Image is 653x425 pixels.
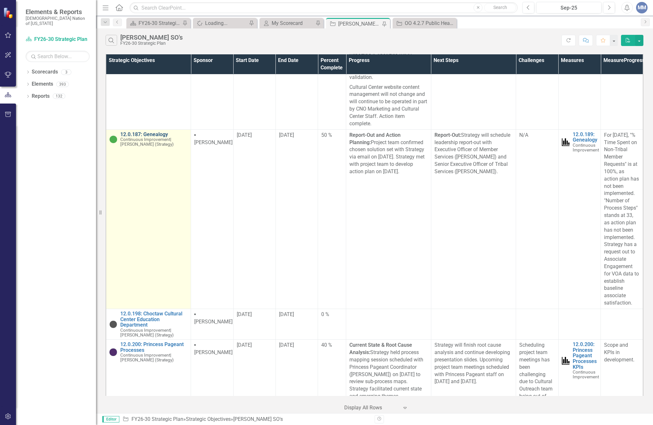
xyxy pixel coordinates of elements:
[26,16,90,26] small: [DEMOGRAPHIC_DATA] Nation of [US_STATE]
[349,132,428,175] p: Project team confirmed chosen solution set with Strategy via email on [DATE]. Strategy met with p...
[562,357,569,365] img: Performance Management
[538,4,599,12] div: Sep-25
[170,137,171,142] span: |
[516,309,558,339] td: Double-Click to Edit
[434,342,513,385] p: Strategy will finish root cause analysis and continue developing presentation slides. Upcoming pr...
[194,319,233,325] span: [PERSON_NAME]
[120,34,183,41] div: [PERSON_NAME] SO's
[32,68,58,76] a: Scorecards
[120,41,183,46] div: FY26-30 Strategic Plan
[123,416,370,423] div: » »
[120,132,187,137] a: 12.0.187: Genealogy
[349,132,401,145] strong: Report-Out and Action Planning:
[573,342,599,370] a: 12.0.200: Princess Pageant Processes KPIs
[120,137,170,142] span: Continuous Improvement
[493,5,507,10] span: Search
[338,20,380,28] div: [PERSON_NAME] SO's
[237,132,252,138] span: [DATE]
[237,311,252,317] span: [DATE]
[26,51,90,62] input: Search Below...
[318,309,346,339] td: Double-Click to Edit
[349,342,412,355] strong: Current State & Root Cause Analysis:
[233,129,275,309] td: Double-Click to Edit
[321,342,343,349] div: 40 %
[120,342,187,353] a: 12.0.200: Princess Pageant Processes
[604,342,640,364] p: Scope and KPIs in development.
[275,129,318,309] td: Double-Click to Edit
[434,132,513,175] p: Strategy will schedule leadership report-out with Executive Officer of Member Services ([PERSON_N...
[431,129,516,309] td: Double-Click to Edit
[536,2,601,13] button: Sep-25
[120,328,187,337] small: [PERSON_NAME] (Strategy)
[349,82,428,127] p: Cultural Center website content management will not change and will continue to be operated in pa...
[32,93,50,100] a: Reports
[261,19,314,27] a: My Scorecard
[194,349,233,355] span: [PERSON_NAME]
[484,3,516,12] button: Search
[191,129,233,309] td: Double-Click to Edit
[26,36,90,43] a: FY26-30 Strategic Plan
[106,129,191,309] td: Double-Click to Edit Right Click for Context Menu
[53,94,65,99] div: 132
[233,309,275,339] td: Double-Click to Edit
[170,328,171,333] span: |
[237,342,252,348] span: [DATE]
[405,19,455,27] div: OO 4.2.7 Public Health Accreditation
[102,416,119,422] span: Editor
[431,309,516,339] td: Double-Click to Edit
[195,19,247,27] a: Loading...
[109,321,117,328] img: CI Upcoming
[120,311,187,328] a: 12.0.198: Choctaw Cultural Center Education Department
[131,416,183,422] a: FY26-30 Strategic Plan
[233,416,283,422] div: [PERSON_NAME] SO's
[636,2,648,13] button: MM
[275,309,318,339] td: Double-Click to Edit
[186,416,231,422] a: Strategic Objectives
[26,8,90,16] span: Elements & Reports
[128,19,181,27] a: FY26-30 Strategic Plan
[434,132,461,138] strong: Report-Out:
[32,81,53,88] a: Elements
[109,348,117,356] img: CI In Progress
[279,311,294,317] span: [DATE]
[272,19,314,27] div: My Scorecard
[106,309,191,339] td: Double-Click to Edit Right Click for Context Menu
[321,311,343,318] div: 0 %
[346,129,431,309] td: Double-Click to Edit
[170,352,171,358] span: |
[130,2,518,13] input: Search ClearPoint...
[191,309,233,339] td: Double-Click to Edit
[321,132,343,139] div: 50 %
[109,135,117,143] img: CI Action Plan Approved/In Progress
[120,352,170,358] span: Continuous Improvement
[516,129,558,309] td: Double-Click to Edit
[120,328,170,333] span: Continuous Improvement
[120,353,187,362] small: [PERSON_NAME] (Strategy)
[279,342,294,348] span: [DATE]
[573,369,599,379] span: Continuous Improvement
[120,137,187,147] small: [PERSON_NAME] (Strategy)
[56,81,69,87] div: 393
[562,138,569,146] img: Performance Management
[279,132,294,138] span: [DATE]
[61,69,71,75] div: 3
[346,309,431,339] td: Double-Click to Edit
[3,7,14,19] img: ClearPoint Strategy
[604,132,640,307] p: For [DATE], "% Time Spent on Non-Tribal Member Requests" is at 100%, as action plan has not been ...
[139,19,181,27] div: FY26-30 Strategic Plan
[318,129,346,309] td: Double-Click to Edit
[519,132,555,139] p: N/A
[194,139,233,145] span: [PERSON_NAME]
[573,132,599,143] a: 12.0.189: Genealogy
[573,143,599,152] span: Continuous Improvement
[558,129,601,309] td: Double-Click to Edit Right Click for Context Menu
[205,19,247,27] div: Loading...
[394,19,455,27] a: OO 4.2.7 Public Health Accreditation
[601,129,643,309] td: Double-Click to Edit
